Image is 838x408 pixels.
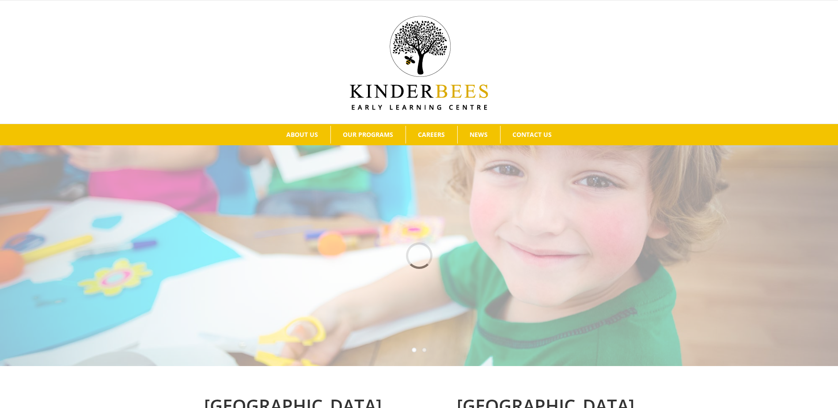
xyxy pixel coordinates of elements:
[470,132,488,138] span: NEWS
[286,132,318,138] span: ABOUT US
[501,126,564,144] a: CONTACT US
[512,132,552,138] span: CONTACT US
[13,124,825,145] nav: Main Menu
[350,16,488,110] img: Kinder Bees Logo
[331,126,406,144] a: OUR PROGRAMS
[343,132,393,138] span: OUR PROGRAMS
[422,348,427,352] a: 2
[274,126,330,144] a: ABOUT US
[406,126,457,144] a: CAREERS
[458,126,500,144] a: NEWS
[412,348,417,352] a: 1
[418,132,445,138] span: CAREERS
